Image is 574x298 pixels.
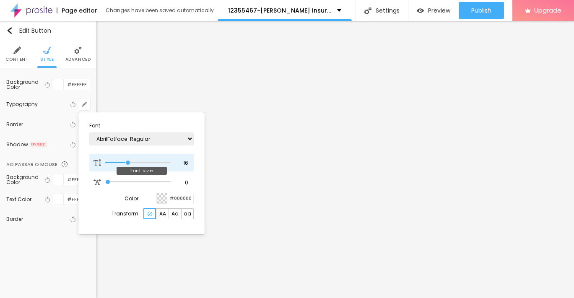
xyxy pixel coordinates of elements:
[171,211,179,216] span: Aa
[159,211,166,216] span: AA
[125,196,138,201] p: Color
[184,211,191,216] span: aa
[112,211,138,216] p: Transform
[148,212,152,216] img: Icone
[94,179,101,186] img: Icon Letter Spacing
[94,159,101,166] img: Icon Font Size
[89,123,194,128] p: Font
